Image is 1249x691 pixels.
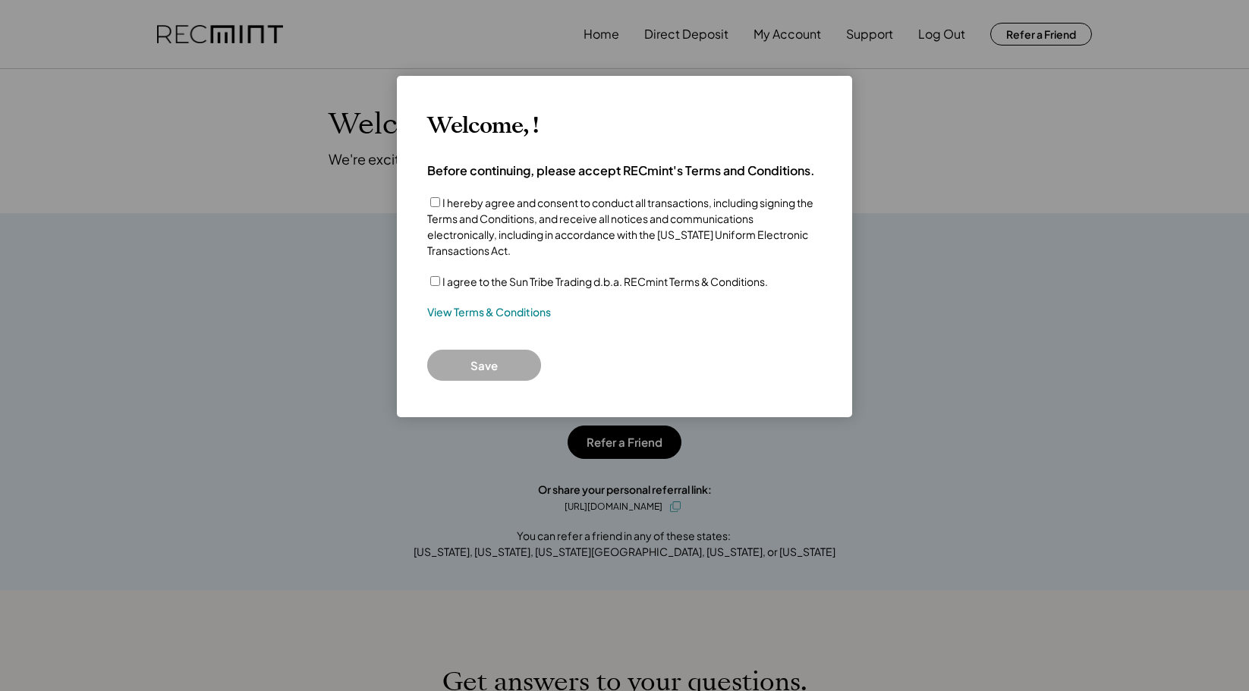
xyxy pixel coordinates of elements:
[427,162,815,179] h4: Before continuing, please accept RECmint's Terms and Conditions.
[427,305,551,320] a: View Terms & Conditions
[427,350,541,381] button: Save
[442,275,768,288] label: I agree to the Sun Tribe Trading d.b.a. RECmint Terms & Conditions.
[427,196,813,257] label: I hereby agree and consent to conduct all transactions, including signing the Terms and Condition...
[427,112,538,140] h3: Welcome, !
